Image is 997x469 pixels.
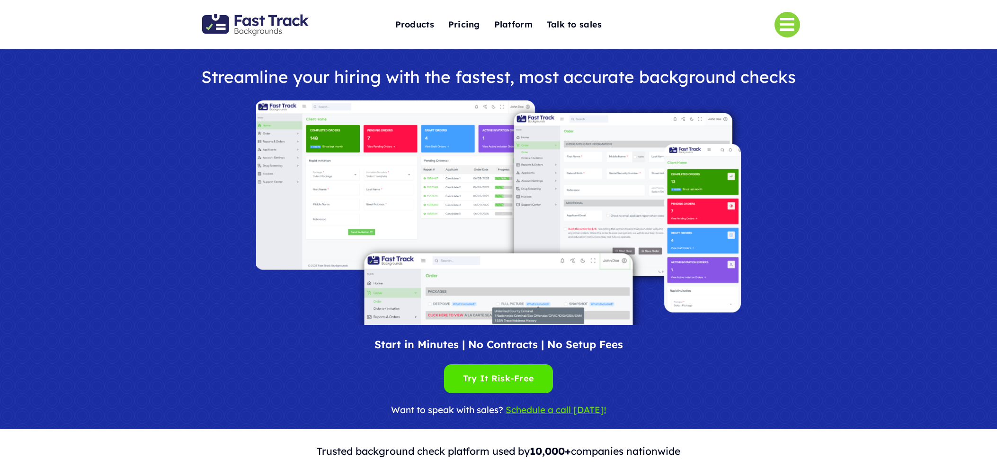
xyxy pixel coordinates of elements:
[547,15,602,35] a: Talk to sales
[202,13,309,23] a: Fast Track Backgrounds Logo
[202,14,309,36] img: Fast Track Backgrounds Logo
[256,100,741,325] img: Fast Track Backgrounds Platform
[774,12,800,37] a: Link to #
[391,404,503,415] span: Want to speak with sales?
[463,371,534,386] span: Try It Risk-Free
[191,68,806,86] h1: Streamline your hiring with the fastest, most accurate background checks
[348,1,650,48] nav: One Page
[448,15,480,35] a: Pricing
[506,404,606,415] a: Schedule a call [DATE]!
[395,18,434,32] span: Products
[374,338,623,351] span: Start in Minutes | No Contracts | No Setup Fees
[317,445,530,457] span: Trusted background check platform used by
[530,445,571,457] b: 10,000+
[571,445,680,457] span: companies nationwide
[444,364,553,393] a: Try It Risk-Free
[494,18,533,32] span: Platform
[547,18,602,32] span: Talk to sales
[448,18,480,32] span: Pricing
[494,15,533,35] a: Platform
